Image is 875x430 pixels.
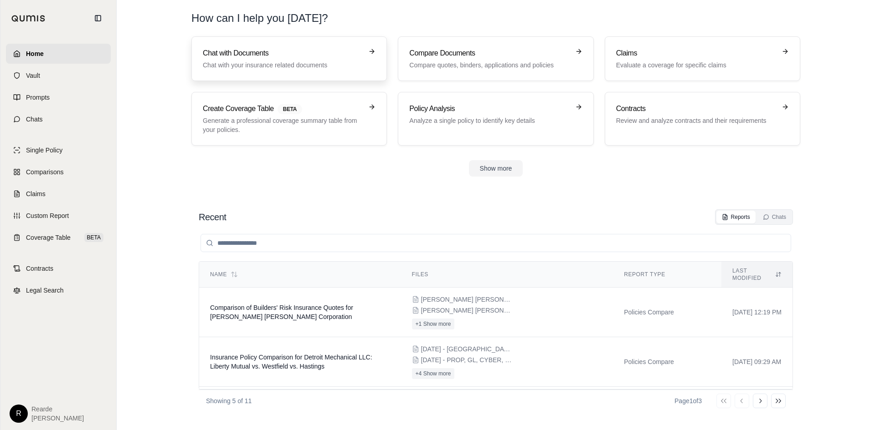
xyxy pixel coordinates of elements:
p: Analyze a single policy to identify key details [409,116,569,125]
h3: Compare Documents [409,48,569,59]
a: Create Coverage TableBETAGenerate a professional coverage summary table from your policies. [191,92,387,146]
a: Home [6,44,111,64]
h3: Chat with Documents [203,48,363,59]
h3: Create Coverage Table [203,103,363,114]
span: Gallagher Kaiser Corp Quote Proposal.pdf [421,306,512,315]
span: 09.27.2024 - Hastings - CUMB - Policy - $1,164 - Detroit Mechanical.pdf [421,344,512,354]
span: Insurance Policy Comparison for Detroit Mechanical LLC: Liberty Mutual vs. Westfield vs. Hastings [210,354,372,370]
p: Evaluate a coverage for specific claims [616,61,776,70]
button: Reports [716,211,756,223]
button: Show more [469,160,523,177]
td: [DATE] 12:19 PM [721,288,793,337]
img: Qumis Logo [11,15,46,22]
td: [DATE] 09:29 AM [721,337,793,387]
a: Chat with DocumentsChat with your insurance related documents [191,36,387,81]
a: Coverage TableBETA [6,228,111,248]
th: Report Type [613,262,721,288]
span: Claims [26,189,46,198]
p: Compare quotes, binders, applications and policies [409,61,569,70]
a: Chats [6,109,111,129]
a: Prompts [6,87,111,107]
h1: How can I help you [DATE]? [191,11,800,25]
a: Comparisons [6,162,111,182]
button: Collapse sidebar [91,11,105,25]
span: Rearde [31,405,84,414]
a: Single Policy [6,140,111,160]
span: Custom Report [26,211,69,220]
span: 09.27.2025 - PROP, GL, CYBER, BAUT, IM, CRIME, CUMB - Quote - $8,084 - Detroit Mechanical.pdf [421,355,512,364]
span: Single Policy [26,146,62,155]
span: [PERSON_NAME] [31,414,84,423]
span: Legal Search [26,286,64,295]
div: R [10,405,28,423]
span: Comparison of Builders' Risk Insurance Quotes for Gallagher Kaiser Corporation [210,304,353,320]
p: Review and analyze contracts and their requirements [616,116,776,125]
button: +4 Show more [412,368,455,379]
span: Vault [26,71,40,80]
button: +1 Show more [412,319,455,329]
a: Vault [6,66,111,86]
span: Contracts [26,264,53,273]
div: Name [210,271,390,278]
h2: Recent [199,211,226,223]
a: Policy AnalysisAnalyze a single policy to identify key details [398,92,593,146]
a: Legal Search [6,280,111,300]
h3: Contracts [616,103,776,114]
span: Chats [26,115,43,124]
td: Policies Compare [613,288,721,337]
span: Gallagher Kaiser BR quote Eff 9-01-25.pdf [421,295,512,304]
h3: Claims [616,48,776,59]
th: Files [401,262,613,288]
div: Reports [722,213,750,221]
p: Showing 5 of 11 [206,396,252,405]
div: Chats [763,213,786,221]
a: ContractsReview and analyze contracts and their requirements [605,92,800,146]
p: Generate a professional coverage summary table from your policies. [203,116,363,134]
h3: Policy Analysis [409,103,569,114]
div: Last modified [732,267,782,282]
p: Chat with your insurance related documents [203,61,363,70]
button: Chats [757,211,792,223]
td: Policies Compare [613,337,721,387]
a: Custom Report [6,206,111,226]
span: Prompts [26,93,50,102]
span: Home [26,49,44,58]
div: Page 1 of 3 [674,396,702,405]
span: Comparisons [26,167,63,177]
a: Claims [6,184,111,204]
span: Coverage Table [26,233,71,242]
a: ClaimsEvaluate a coverage for specific claims [605,36,800,81]
a: Compare DocumentsCompare quotes, binders, applications and policies [398,36,593,81]
span: BETA [84,233,103,242]
span: BETA [278,104,302,114]
a: Contracts [6,258,111,278]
